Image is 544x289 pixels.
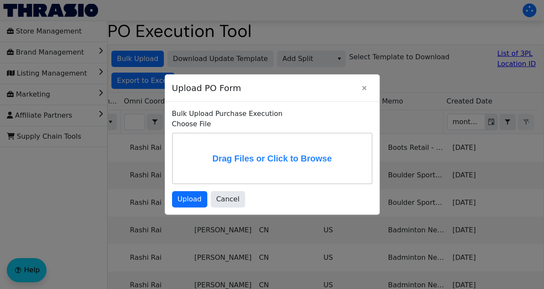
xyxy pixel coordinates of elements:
[356,80,372,96] button: Close
[172,109,372,119] p: Bulk Upload Purchase Execution
[173,134,372,183] label: Drag Files or Click to Browse
[216,194,240,204] span: Cancel
[178,194,202,204] span: Upload
[172,119,372,129] label: Choose File
[211,191,245,207] button: Cancel
[172,77,356,99] span: Upload PO Form
[172,191,207,207] button: Upload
